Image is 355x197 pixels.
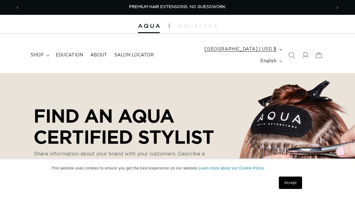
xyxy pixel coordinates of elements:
[34,150,213,165] p: Share information about your brand with your customers. Describe a product, make announcements, o...
[198,166,265,170] a: Learn more about our Cookie Policy.
[51,165,304,171] p: This website uses cookies to ensure you get the best experience on our website.
[11,2,24,13] button: Previous announcement
[260,58,276,64] span: English
[201,43,285,55] button: [GEOGRAPHIC_DATA] | USD $
[56,52,83,58] span: Education
[279,177,302,189] a: Accept
[129,5,226,9] span: PREMIUM HAIR EXTENSIONS. NO GUESSWORK.
[138,24,160,28] img: Aqua Hair Extensions
[205,46,276,53] span: [GEOGRAPHIC_DATA] | USD $
[90,52,107,58] span: About
[115,52,154,58] span: Salon Locator
[331,2,344,13] button: Next announcement
[257,55,285,67] button: English
[87,49,111,62] a: About
[52,49,87,62] a: Education
[179,24,217,28] img: aqualyna.com
[27,49,52,62] summary: shop
[31,52,44,58] span: shop
[34,105,223,147] p: Find an AQUA Certified Stylist
[285,48,298,62] summary: Search
[111,49,158,62] a: Salon Locator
